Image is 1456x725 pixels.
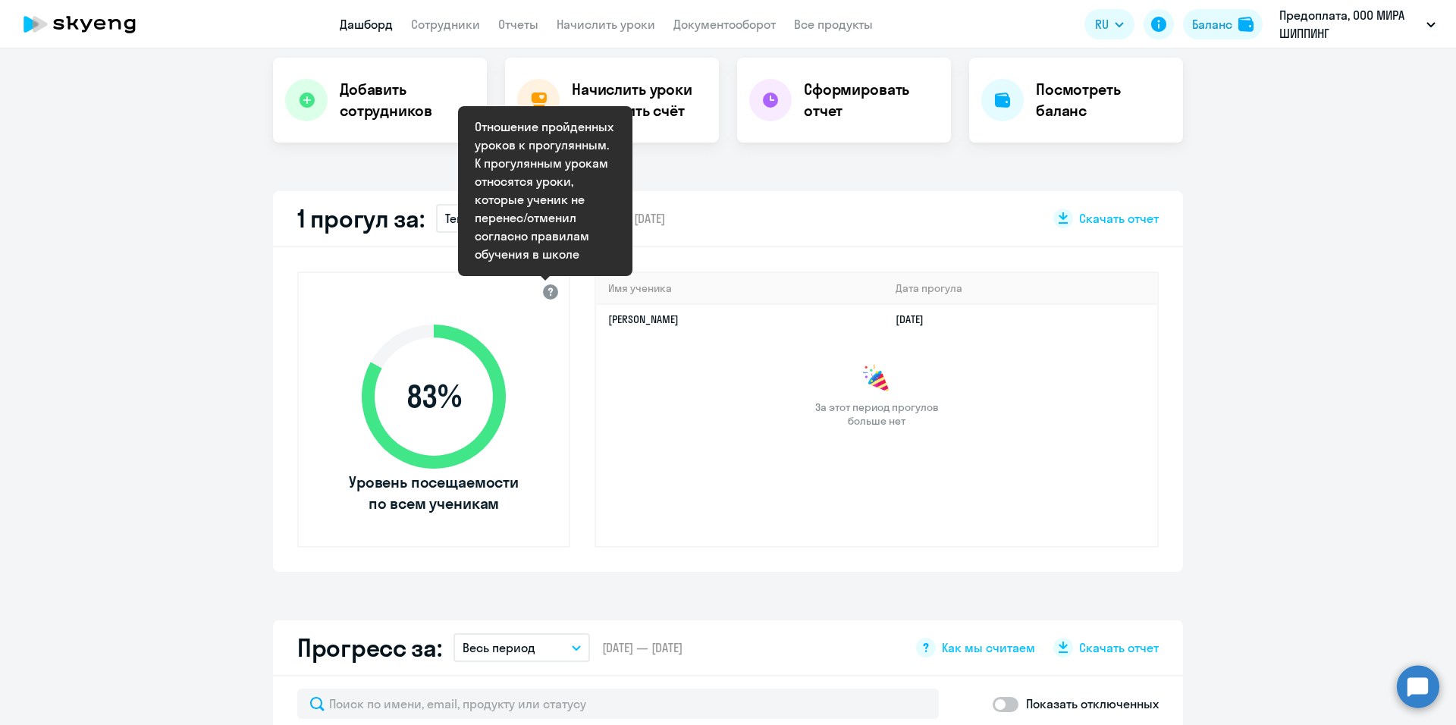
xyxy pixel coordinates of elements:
[1036,79,1171,121] h4: Посмотреть баланс
[297,632,441,663] h2: Прогресс за:
[1192,15,1232,33] div: Баланс
[861,364,892,394] img: congrats
[297,689,939,719] input: Поиск по имени, email, продукту или статусу
[347,378,521,415] span: 83 %
[1026,695,1159,713] p: Показать отключенных
[557,17,655,32] a: Начислить уроки
[1095,15,1109,33] span: RU
[813,400,940,428] span: За этот период прогулов больше нет
[804,79,939,121] h4: Сформировать отчет
[608,312,679,326] a: [PERSON_NAME]
[436,204,573,233] button: Текущий месяц
[411,17,480,32] a: Сотрудники
[602,639,682,656] span: [DATE] — [DATE]
[883,273,1157,304] th: Дата прогула
[463,639,535,657] p: Весь период
[1279,6,1420,42] p: Предоплата, ООО МИРА ШИППИНГ
[596,273,883,304] th: Имя ученика
[347,472,521,514] span: Уровень посещаемости по всем ученикам
[942,639,1035,656] span: Как мы считаем
[1084,9,1134,39] button: RU
[475,118,616,263] div: Отношение пройденных уроков к прогулянным. К прогулянным урокам относятся уроки, которые ученик н...
[1079,210,1159,227] span: Скачать отчет
[1079,639,1159,656] span: Скачать отчет
[896,312,936,326] a: [DATE]
[340,79,475,121] h4: Добавить сотрудников
[453,633,590,662] button: Весь период
[794,17,873,32] a: Все продукты
[1238,17,1254,32] img: balance
[498,17,538,32] a: Отчеты
[1272,6,1443,42] button: Предоплата, ООО МИРА ШИППИНГ
[297,203,424,234] h2: 1 прогул за:
[1183,9,1263,39] button: Балансbalance
[340,17,393,32] a: Дашборд
[673,17,776,32] a: Документооборот
[572,79,704,121] h4: Начислить уроки и получить счёт
[445,209,535,228] p: Текущий месяц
